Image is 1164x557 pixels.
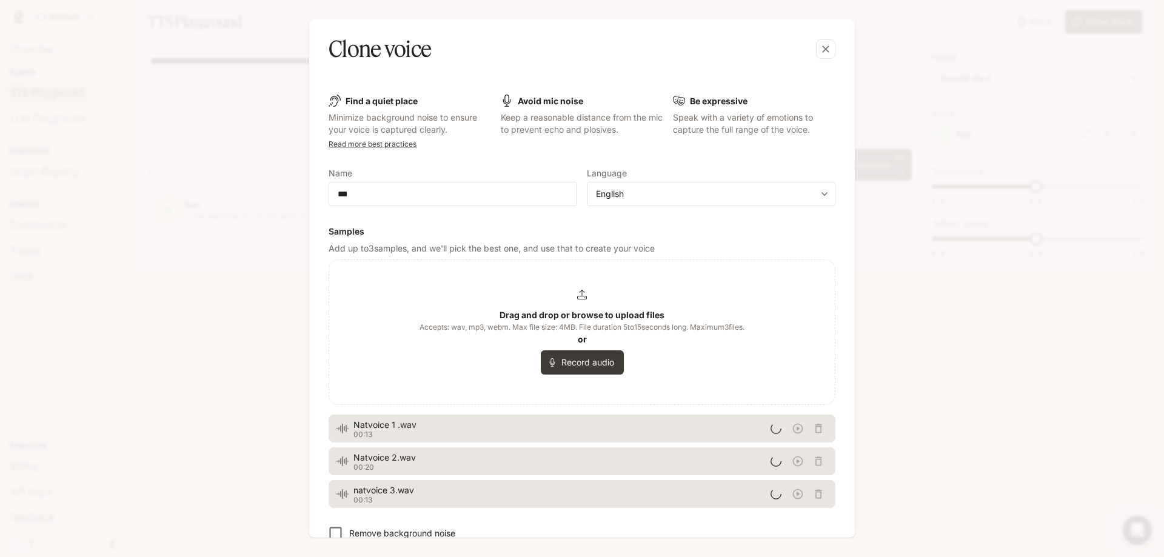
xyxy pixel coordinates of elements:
b: Avoid mic noise [518,96,583,106]
b: Drag and drop or browse to upload files [500,310,664,320]
p: Speak with a variety of emotions to capture the full range of the voice. [673,112,835,136]
p: Remove background noise [349,527,455,539]
p: 00:13 [353,431,771,438]
p: Minimize background noise to ensure your voice is captured clearly. [329,112,491,136]
p: Add up to 3 samples, and we'll pick the best one, and use that to create your voice [329,242,835,255]
p: Keep a reasonable distance from the mic to prevent echo and plosives. [501,112,663,136]
p: Name [329,169,352,178]
button: Record audio [541,350,624,375]
div: English [587,188,835,200]
b: Be expressive [690,96,748,106]
div: English [596,188,815,200]
h5: Clone voice [329,34,431,64]
b: Find a quiet place [346,96,418,106]
a: Read more best practices [329,139,416,148]
span: Natvoice 1 .wav [353,419,771,431]
p: 00:20 [353,464,771,471]
p: 00:13 [353,496,771,504]
span: Accepts: wav, mp3, webm. Max file size: 4MB. File duration 5 to 15 seconds long. Maximum 3 files. [420,321,744,333]
span: Natvoice 2.wav [353,452,771,464]
p: Language [587,169,627,178]
b: or [578,334,587,344]
h6: Samples [329,225,835,238]
span: natvoice 3.wav [353,484,771,496]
